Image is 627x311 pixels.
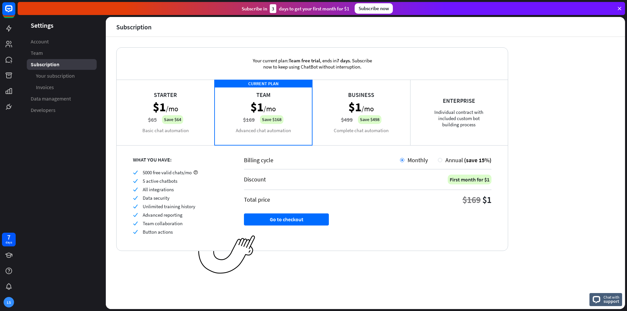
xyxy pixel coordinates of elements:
[31,50,43,56] span: Team
[270,4,276,13] div: 3
[133,170,138,175] i: check
[27,105,97,116] a: Developers
[31,107,56,114] span: Developers
[31,95,71,102] span: Data management
[27,82,97,93] a: Invoices
[143,220,183,226] span: Team collaboration
[408,156,428,164] span: Monthly
[603,298,619,304] span: support
[31,61,59,68] span: Subscription
[244,156,400,164] div: Billing cycle
[133,212,138,217] i: check
[242,4,349,13] div: Subscribe in days to get your first month for $1
[116,23,152,31] div: Subscription
[244,176,266,183] div: Discount
[143,203,195,210] span: Unlimited training history
[448,175,491,184] div: First month for $1
[31,38,49,45] span: Account
[36,72,75,79] span: Your subscription
[242,48,382,80] div: Your current plan: , ends in . Subscribe now to keep using ChatBot without interruption.
[198,235,255,274] img: ec979a0a656117aaf919.png
[133,221,138,226] i: check
[133,187,138,192] i: check
[143,186,174,193] span: All integrations
[445,156,463,164] span: Annual
[133,204,138,209] i: check
[289,57,320,64] span: Team free trial
[143,195,169,201] span: Data security
[133,195,138,200] i: check
[27,48,97,58] a: Team
[18,21,106,30] header: Settings
[355,3,393,14] div: Subscribe now
[2,233,16,246] a: 7 days
[27,36,97,47] a: Account
[5,3,25,22] button: Open LiveChat chat widget
[464,156,491,164] span: (save 15%)
[143,178,177,184] span: 5 active chatbots
[244,213,329,225] button: Go to checkout
[143,212,183,218] span: Advanced reporting
[27,93,97,104] a: Data management
[462,194,481,206] div: $169
[143,169,192,176] span: 5000 free valid chats/mo
[4,297,14,307] div: LS
[133,229,138,234] i: check
[337,57,350,64] span: 7 days
[603,294,619,300] span: Chat with
[143,229,173,235] span: Button actions
[36,84,54,91] span: Invoices
[482,194,491,206] div: $1
[133,156,228,163] div: WHAT YOU HAVE:
[7,234,10,240] div: 7
[6,240,12,245] div: days
[244,196,270,203] div: Total price
[133,179,138,183] i: check
[27,70,97,81] a: Your subscription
